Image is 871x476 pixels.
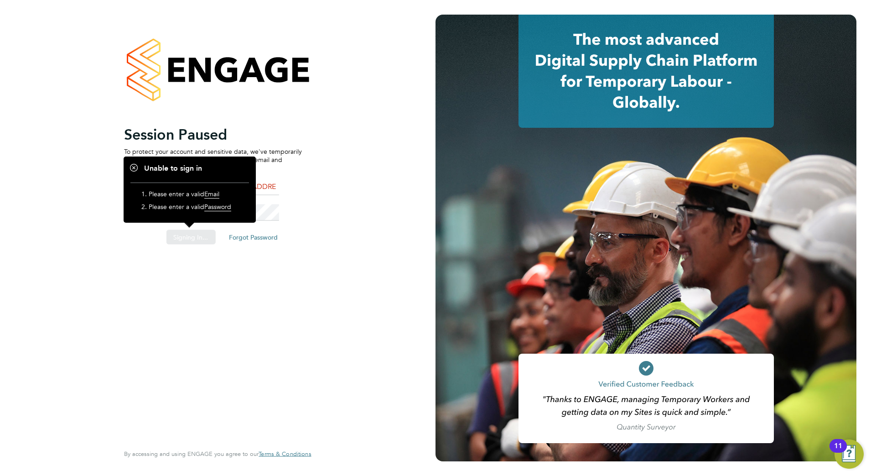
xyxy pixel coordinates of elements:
button: Open Resource Center, 11 new notifications [835,439,864,469]
h1: Unable to sign in [130,164,249,173]
div: 11 [834,446,842,458]
span: Email [204,190,219,199]
li: Please enter a valid [149,203,240,215]
li: Please enter a valid [149,190,240,203]
span: Password [204,203,231,211]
